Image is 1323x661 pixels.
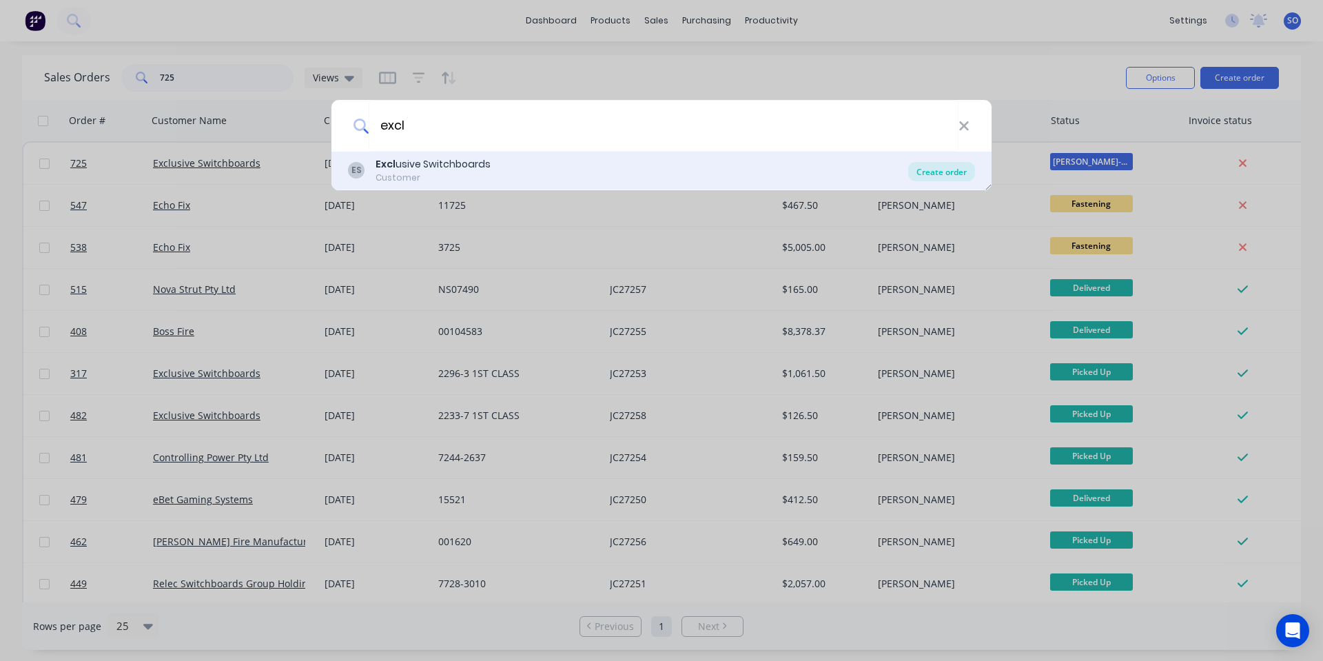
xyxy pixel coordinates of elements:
div: Customer [376,172,491,184]
div: usive Switchboards [376,157,491,172]
div: Create order [908,162,975,181]
b: Excl [376,157,396,171]
div: ES [348,162,365,179]
input: Enter a customer name to create a new order... [369,100,958,152]
div: Open Intercom Messenger [1276,614,1309,647]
